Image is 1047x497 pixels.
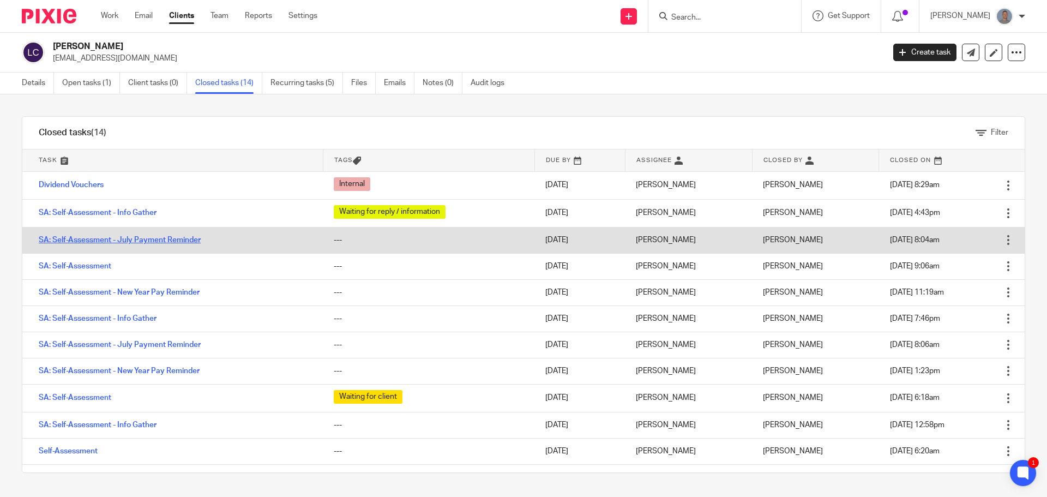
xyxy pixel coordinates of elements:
[534,306,625,332] td: [DATE]
[39,394,111,402] a: SA: Self-Assessment
[39,181,104,189] a: Dividend Vouchers
[334,177,370,191] span: Internal
[890,236,940,244] span: [DATE] 8:04am
[534,253,625,279] td: [DATE]
[22,73,54,94] a: Details
[169,10,194,21] a: Clients
[890,367,940,375] span: [DATE] 1:23pm
[534,438,625,464] td: [DATE]
[890,315,940,322] span: [DATE] 7:46pm
[763,447,823,455] span: [PERSON_NAME]
[334,390,402,404] span: Waiting for client
[763,421,823,429] span: [PERSON_NAME]
[625,412,752,438] td: [PERSON_NAME]
[384,73,414,94] a: Emails
[62,73,120,94] a: Open tasks (1)
[128,73,187,94] a: Client tasks (0)
[270,73,343,94] a: Recurring tasks (5)
[625,384,752,412] td: [PERSON_NAME]
[334,420,523,430] div: ---
[763,209,823,217] span: [PERSON_NAME]
[625,171,752,199] td: [PERSON_NAME]
[334,313,523,324] div: ---
[1028,457,1039,468] div: 1
[22,9,76,23] img: Pixie
[534,358,625,384] td: [DATE]
[625,358,752,384] td: [PERSON_NAME]
[334,446,523,457] div: ---
[135,10,153,21] a: Email
[534,332,625,358] td: [DATE]
[53,53,877,64] p: [EMAIL_ADDRESS][DOMAIN_NAME]
[763,394,823,402] span: [PERSON_NAME]
[39,367,200,375] a: SA: Self-Assessment - New Year Pay Reminder
[22,41,45,64] img: svg%3E
[534,464,625,490] td: [DATE]
[763,367,823,375] span: [PERSON_NAME]
[39,447,98,455] a: Self-Assessment
[893,44,956,61] a: Create task
[91,128,106,137] span: (14)
[625,253,752,279] td: [PERSON_NAME]
[39,127,106,139] h1: Closed tasks
[828,12,870,20] span: Get Support
[625,438,752,464] td: [PERSON_NAME]
[39,341,201,349] a: SA: Self-Assessment - July Payment Reminder
[890,181,940,189] span: [DATE] 8:29am
[890,289,944,296] span: [DATE] 11:19am
[334,235,523,245] div: ---
[210,10,228,21] a: Team
[670,13,768,23] input: Search
[890,421,944,429] span: [DATE] 12:58pm
[39,262,111,270] a: SA: Self-Assessment
[39,289,200,296] a: SA: Self-Assessment - New Year Pay Reminder
[334,261,523,272] div: ---
[625,199,752,227] td: [PERSON_NAME]
[890,262,940,270] span: [DATE] 9:06am
[39,421,157,429] a: SA: Self-Assessment - Info Gather
[534,412,625,438] td: [DATE]
[288,10,317,21] a: Settings
[39,315,157,322] a: SA: Self-Assessment - Info Gather
[534,171,625,199] td: [DATE]
[195,73,262,94] a: Closed tasks (14)
[534,199,625,227] td: [DATE]
[763,341,823,349] span: [PERSON_NAME]
[890,447,940,455] span: [DATE] 6:20am
[39,209,157,217] a: SA: Self-Assessment - Info Gather
[890,394,940,402] span: [DATE] 6:18am
[625,227,752,253] td: [PERSON_NAME]
[930,10,990,21] p: [PERSON_NAME]
[323,149,534,171] th: Tags
[351,73,376,94] a: Files
[625,279,752,306] td: [PERSON_NAME]
[625,332,752,358] td: [PERSON_NAME]
[334,472,523,483] div: ---
[763,262,823,270] span: [PERSON_NAME]
[471,73,513,94] a: Audit logs
[334,205,446,219] span: Waiting for reply / information
[53,41,712,52] h2: [PERSON_NAME]
[423,73,462,94] a: Notes (0)
[763,315,823,322] span: [PERSON_NAME]
[991,129,1008,136] span: Filter
[334,366,523,376] div: ---
[625,464,752,490] td: [PERSON_NAME]
[763,289,823,296] span: [PERSON_NAME]
[101,10,118,21] a: Work
[890,341,940,349] span: [DATE] 8:06am
[334,287,523,298] div: ---
[763,181,823,189] span: [PERSON_NAME]
[763,236,823,244] span: [PERSON_NAME]
[534,384,625,412] td: [DATE]
[39,236,201,244] a: SA: Self-Assessment - July Payment Reminder
[245,10,272,21] a: Reports
[534,279,625,306] td: [DATE]
[534,227,625,253] td: [DATE]
[996,8,1013,25] img: James%20Headshot.png
[334,339,523,350] div: ---
[625,306,752,332] td: [PERSON_NAME]
[890,209,940,217] span: [DATE] 4:43pm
